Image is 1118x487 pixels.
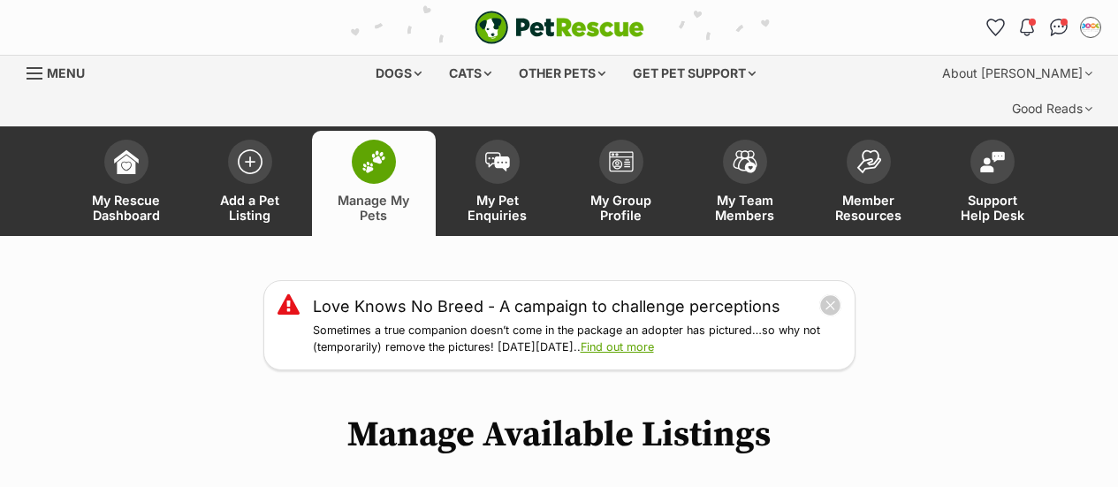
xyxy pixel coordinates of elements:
[683,131,807,236] a: My Team Members
[47,65,85,80] span: Menu
[458,193,537,223] span: My Pet Enquiries
[436,131,559,236] a: My Pet Enquiries
[856,149,881,173] img: member-resources-icon-8e73f808a243e03378d46382f2149f9095a855e16c252ad45f914b54edf8863c.svg
[582,193,661,223] span: My Group Profile
[807,131,931,236] a: Member Resources
[581,340,654,354] a: Find out more
[475,11,644,44] a: PetRescue
[334,193,414,223] span: Manage My Pets
[363,56,434,91] div: Dogs
[313,294,780,318] a: Love Knows No Breed - A campaign to challenge perceptions
[210,193,290,223] span: Add a Pet Listing
[1082,19,1099,36] img: Brooke Pender profile pic
[485,152,510,171] img: pet-enquiries-icon-7e3ad2cf08bfb03b45e93fb7055b45f3efa6380592205ae92323e6603595dc1f.svg
[609,151,634,172] img: group-profile-icon-3fa3cf56718a62981997c0bc7e787c4b2cf8bcc04b72c1350f741eb67cf2f40e.svg
[1045,13,1073,42] a: Conversations
[506,56,618,91] div: Other pets
[238,149,262,174] img: add-pet-listing-icon-0afa8454b4691262ce3f59096e99ab1cd57d4a30225e0717b998d2c9b9846f56.svg
[188,131,312,236] a: Add a Pet Listing
[475,11,644,44] img: logo-e224e6f780fb5917bec1dbf3a21bbac754714ae5b6737aabdf751b685950b380.svg
[1013,13,1041,42] button: Notifications
[819,294,841,316] button: close
[313,323,841,356] p: Sometimes a true companion doesn’t come in the package an adopter has pictured…so why not (tempor...
[1020,19,1034,36] img: notifications-46538b983faf8c2785f20acdc204bb7945ddae34d4c08c2a6579f10ce5e182be.svg
[1076,13,1105,42] button: My account
[981,13,1009,42] a: Favourites
[312,131,436,236] a: Manage My Pets
[65,131,188,236] a: My Rescue Dashboard
[1050,19,1069,36] img: chat-41dd97257d64d25036548639549fe6c8038ab92f7586957e7f3b1b290dea8141.svg
[27,56,97,88] a: Menu
[559,131,683,236] a: My Group Profile
[437,56,504,91] div: Cats
[981,13,1105,42] ul: Account quick links
[361,150,386,173] img: manage-my-pets-icon-02211641906a0b7f246fdf0571729dbe1e7629f14944591b6c1af311fb30b64b.svg
[829,193,909,223] span: Member Resources
[1000,91,1105,126] div: Good Reads
[620,56,768,91] div: Get pet support
[705,193,785,223] span: My Team Members
[980,151,1005,172] img: help-desk-icon-fdf02630f3aa405de69fd3d07c3f3aa587a6932b1a1747fa1d2bba05be0121f9.svg
[931,131,1054,236] a: Support Help Desk
[114,149,139,174] img: dashboard-icon-eb2f2d2d3e046f16d808141f083e7271f6b2e854fb5c12c21221c1fb7104beca.svg
[733,150,757,173] img: team-members-icon-5396bd8760b3fe7c0b43da4ab00e1e3bb1a5d9ba89233759b79545d2d3fc5d0d.svg
[930,56,1105,91] div: About [PERSON_NAME]
[87,193,166,223] span: My Rescue Dashboard
[953,193,1032,223] span: Support Help Desk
